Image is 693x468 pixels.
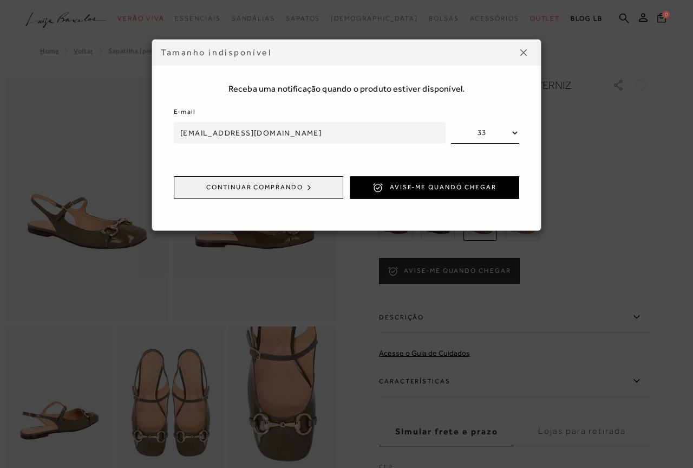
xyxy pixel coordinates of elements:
label: E-mail [174,107,195,117]
button: Avise-me quando chegar [350,176,519,199]
span: Avise-me quando chegar [390,183,496,192]
button: Continuar comprando [174,176,343,199]
input: Informe seu e-mail [174,122,446,144]
img: icon-close.png [520,49,527,56]
div: Tamanho indisponível [161,47,515,59]
span: Receba uma notificação quando o produto estiver disponível. [174,83,519,95]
